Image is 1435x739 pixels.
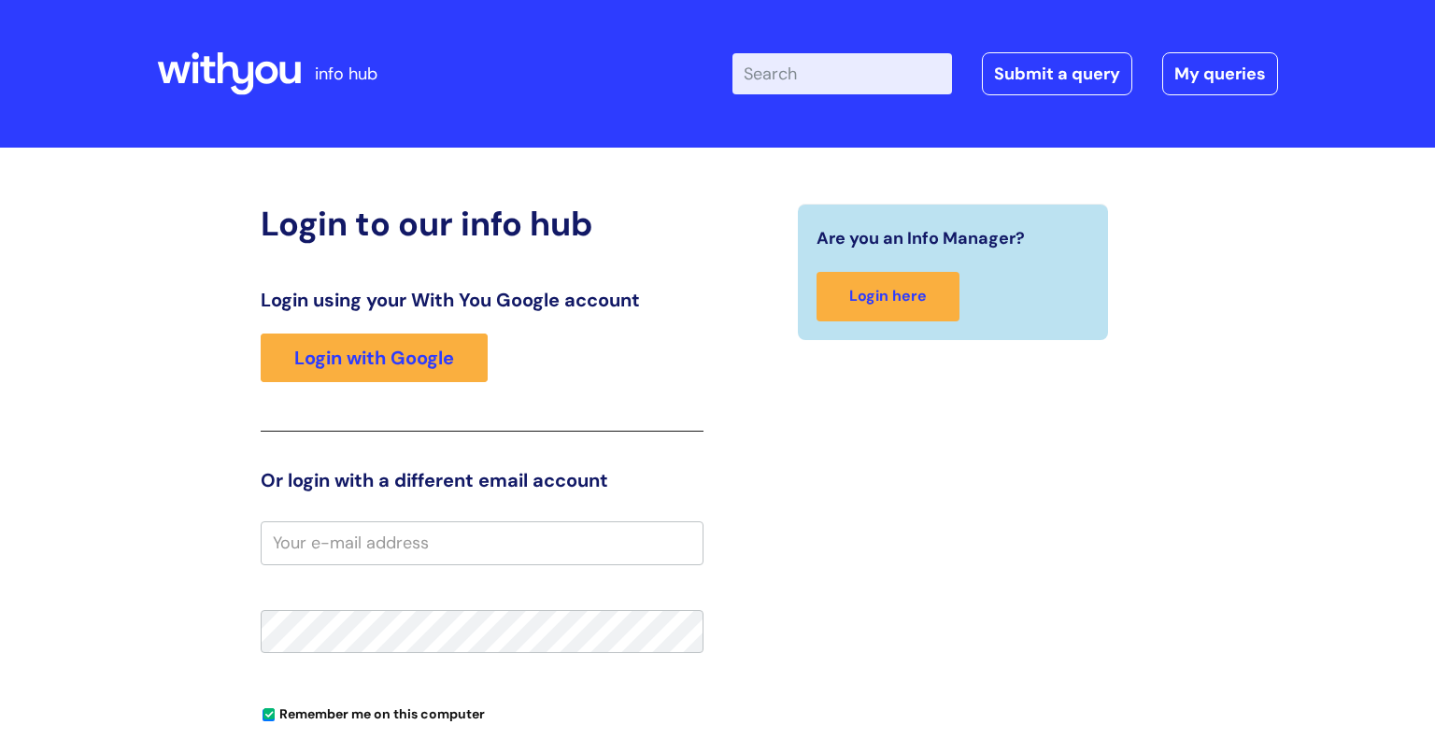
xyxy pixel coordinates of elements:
h3: Or login with a different email account [261,469,703,491]
label: Remember me on this computer [261,702,485,722]
a: Submit a query [982,52,1132,95]
a: Login here [817,272,959,321]
span: Are you an Info Manager? [817,223,1025,253]
input: Remember me on this computer [263,709,275,721]
div: You can uncheck this option if you're logging in from a shared device [261,698,703,728]
h3: Login using your With You Google account [261,289,703,311]
a: My queries [1162,52,1278,95]
p: info hub [315,59,377,89]
h2: Login to our info hub [261,204,703,244]
a: Login with Google [261,334,488,382]
input: Your e-mail address [261,521,703,564]
input: Search [732,53,952,94]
